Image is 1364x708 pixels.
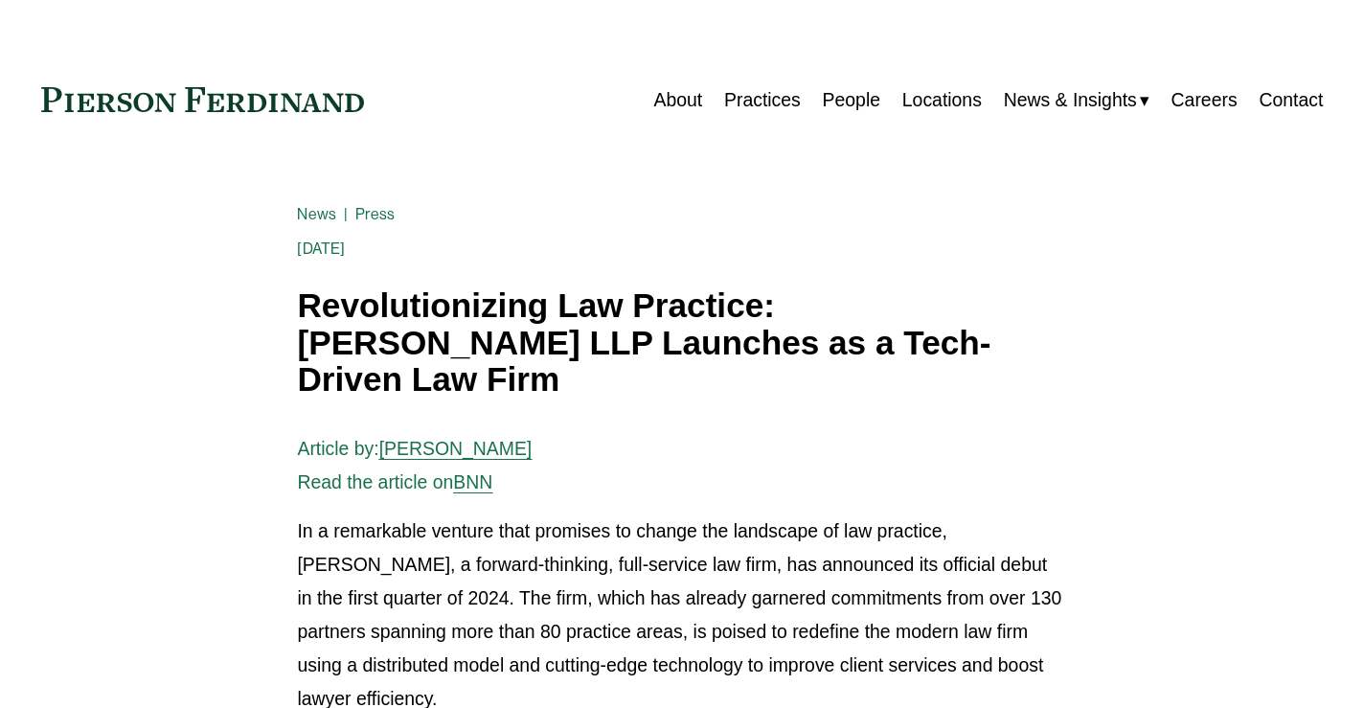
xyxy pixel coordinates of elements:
a: People [823,81,880,119]
span: News & Insights [1004,83,1137,117]
a: Press [355,205,395,223]
a: [PERSON_NAME] [379,438,533,459]
a: Careers [1171,81,1238,119]
h1: Revolutionizing Law Practice: [PERSON_NAME] LLP Launches as a Tech-Driven Law Firm [297,287,1066,399]
span: [DATE] [297,240,345,258]
a: Practices [724,81,801,119]
a: Contact [1259,81,1323,119]
span: Read the article on [297,471,453,492]
a: About [653,81,702,119]
span: Article by: [297,438,378,459]
a: folder dropdown [1004,81,1149,119]
a: Locations [902,81,982,119]
a: BNN [453,471,492,492]
a: News [297,205,336,223]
